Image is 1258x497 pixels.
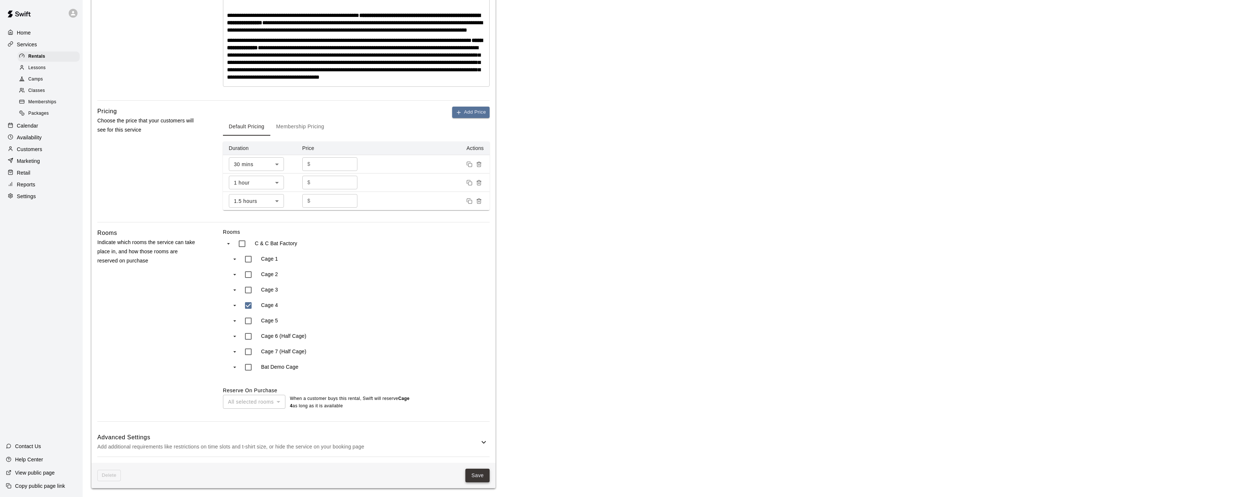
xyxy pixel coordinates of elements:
a: Availability [6,132,77,143]
th: Price [296,142,370,155]
p: Services [17,41,37,48]
button: Membership Pricing [270,118,330,136]
p: Cage 6 (Half Cage) [261,332,306,340]
p: Contact Us [15,443,41,450]
div: Rentals [18,51,80,62]
p: Settings [17,193,36,200]
span: Classes [28,87,45,94]
button: Remove price [474,178,484,187]
div: Camps [18,74,80,85]
p: Copy public page link [15,482,65,490]
div: Packages [18,108,80,119]
p: When a customer buys this rental , Swift will reserve as long as it is available [290,395,418,410]
p: Reports [17,181,35,188]
a: Calendar [6,120,77,131]
p: $ [307,197,310,205]
p: Home [17,29,31,36]
p: C & C Bat Factory [255,240,297,247]
button: Remove price [474,160,484,169]
h6: Rooms [97,228,117,238]
th: Duration [223,142,296,155]
p: Retail [17,169,30,176]
a: Home [6,27,77,38]
p: Indicate which rooms the service can take place in, and how those rooms are reserved on purchase [97,238,199,266]
a: Reports [6,179,77,190]
div: Memberships [18,97,80,107]
a: Camps [18,74,83,85]
a: Marketing [6,155,77,167]
a: Rentals [18,51,83,62]
div: 1 hour [229,176,284,189]
p: Availability [17,134,42,141]
h6: Pricing [97,107,117,116]
th: Actions [370,142,490,155]
a: Lessons [18,62,83,74]
div: All selected rooms [223,395,285,408]
a: Customers [6,144,77,155]
a: Classes [18,85,83,97]
button: Duplicate price [465,160,474,169]
button: Default Pricing [223,118,270,136]
b: Cage 4 [290,396,410,408]
a: Services [6,39,77,50]
button: Add Price [452,107,490,118]
p: $ [307,179,310,186]
p: Cage 1 [261,255,278,262]
button: Remove price [474,196,484,206]
p: Help Center [15,456,43,463]
a: Settings [6,191,77,202]
p: $ [307,160,310,168]
ul: swift facility view [223,236,370,375]
div: Advanced SettingsAdd additional requirements like restrictions on time slots and t-shirt size, or... [97,428,490,457]
span: This rental can't be deleted because its tied to: credits, [97,470,121,481]
label: Reserve On Purchase [223,387,277,393]
p: Cage 4 [261,301,278,309]
a: Memberships [18,97,83,108]
span: Lessons [28,64,46,72]
p: Choose the price that your customers will see for this service [97,116,199,135]
p: Customers [17,146,42,153]
p: View public page [15,469,55,476]
h6: Advanced Settings [97,433,479,442]
button: Duplicate price [465,196,474,206]
span: Memberships [28,99,56,106]
p: Cage 5 [261,317,278,324]
div: 30 mins [229,157,284,171]
p: Cage 3 [261,286,278,293]
button: Save [465,469,490,482]
a: Retail [6,167,77,178]
span: Camps [28,76,43,83]
p: Add additional requirements like restrictions on time slots and t-shirt size, or hide the service... [97,442,479,451]
p: Bat Demo Cage [261,363,299,371]
div: 1.5 hours [229,194,284,208]
div: Classes [18,86,80,96]
label: Rooms [223,228,490,236]
span: Packages [28,110,49,117]
a: Packages [18,108,83,119]
button: Duplicate price [465,178,474,187]
p: Calendar [17,122,38,129]
div: Lessons [18,63,80,73]
p: Marketing [17,157,40,165]
span: Rentals [28,53,45,60]
p: Cage 2 [261,271,278,278]
p: Cage 7 (Half Cage) [261,348,306,355]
